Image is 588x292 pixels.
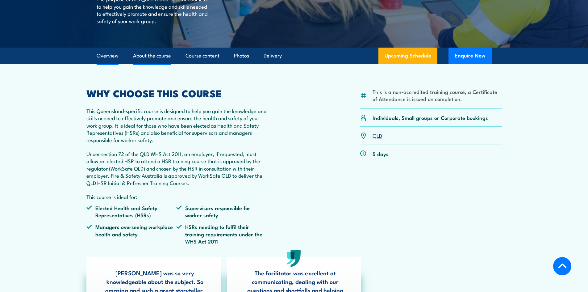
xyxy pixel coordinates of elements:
[133,48,171,64] a: About the course
[86,150,267,186] p: Under section 72 of the QLD WHS Act 2011, an employer, if requested, must allow an elected HSR to...
[86,89,267,97] h2: WHY CHOOSE THIS COURSE
[86,193,267,200] p: This course is ideal for:
[373,132,382,139] a: QLD
[97,48,119,64] a: Overview
[373,88,502,103] li: This is a non-accredited training course, a Certificate of Attendance is issued on completion.
[86,223,177,245] li: Managers overseeing workplace health and safety
[373,150,389,157] p: 5 days
[176,204,266,219] li: Supervisors responsible for worker safety
[378,48,437,64] a: Upcoming Schedule
[86,204,177,219] li: Elected Health and Safety Representatives (HSRs)
[176,223,266,245] li: HSRs needing to fulfil their training requirements under the WHS Act 2011
[234,48,249,64] a: Photos
[373,114,488,121] p: Individuals, Small groups or Corporate bookings
[264,48,282,64] a: Delivery
[448,48,492,64] button: Enquire Now
[186,48,219,64] a: Course content
[86,107,267,143] p: This Queensland-specific course is designed to help you gain the knowledge and skills needed to e...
